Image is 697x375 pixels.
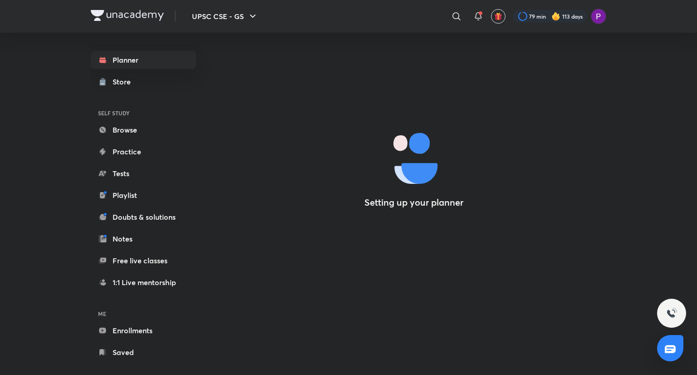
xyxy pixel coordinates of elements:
a: 1:1 Live mentorship [91,273,196,291]
a: Company Logo [91,10,164,23]
a: Doubts & solutions [91,208,196,226]
img: Preeti Pandey [591,9,606,24]
a: Browse [91,121,196,139]
a: Store [91,73,196,91]
img: Company Logo [91,10,164,21]
a: Tests [91,164,196,183]
img: avatar [494,12,502,20]
img: streak [551,12,560,21]
h4: Setting up your planner [364,197,463,208]
a: Planner [91,51,196,69]
a: Free live classes [91,252,196,270]
button: avatar [491,9,506,24]
button: UPSC CSE - GS [187,7,264,25]
a: Notes [91,230,196,248]
a: Practice [91,143,196,161]
a: Saved [91,343,196,361]
h6: SELF STUDY [91,105,196,121]
div: Store [113,76,136,87]
a: Enrollments [91,321,196,340]
h6: ME [91,306,196,321]
img: ttu [666,308,677,319]
a: Playlist [91,186,196,204]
